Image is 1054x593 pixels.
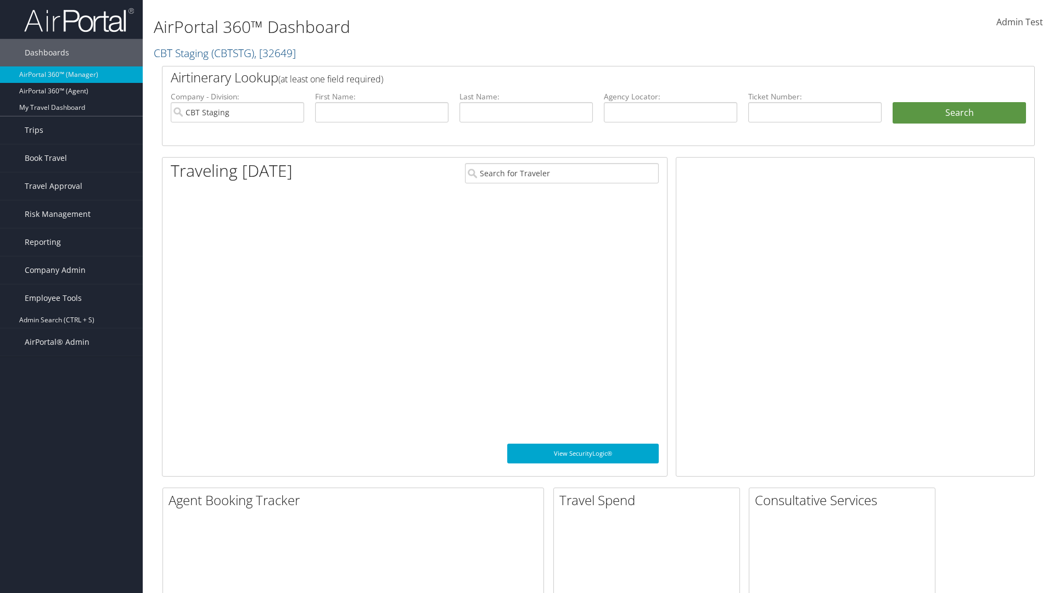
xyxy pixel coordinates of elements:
span: Risk Management [25,200,91,228]
img: airportal-logo.png [24,7,134,33]
span: , [ 32649 ] [254,46,296,60]
h2: Consultative Services [755,491,935,510]
input: Search for Traveler [465,163,659,183]
span: (at least one field required) [278,73,383,85]
span: AirPortal® Admin [25,328,89,356]
label: Company - Division: [171,91,304,102]
h2: Travel Spend [559,491,739,510]
span: Trips [25,116,43,144]
h1: Traveling [DATE] [171,159,293,182]
span: Dashboards [25,39,69,66]
a: Admin Test [996,5,1043,40]
label: Last Name: [459,91,593,102]
span: Book Travel [25,144,67,172]
span: Employee Tools [25,284,82,312]
button: Search [893,102,1026,124]
span: ( CBTSTG ) [211,46,254,60]
h2: Airtinerary Lookup [171,68,954,87]
span: Reporting [25,228,61,256]
span: Admin Test [996,16,1043,28]
label: Ticket Number: [748,91,882,102]
h2: Agent Booking Tracker [169,491,543,510]
h1: AirPortal 360™ Dashboard [154,15,747,38]
a: CBT Staging [154,46,296,60]
span: Travel Approval [25,172,82,200]
label: First Name: [315,91,448,102]
label: Agency Locator: [604,91,737,102]
span: Company Admin [25,256,86,284]
a: View SecurityLogic® [507,444,659,463]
